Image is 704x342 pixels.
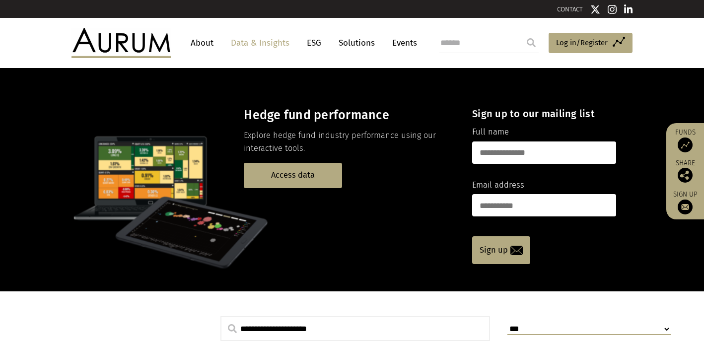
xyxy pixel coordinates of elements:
[244,129,455,155] p: Explore hedge fund industry performance using our interactive tools.
[472,108,616,120] h4: Sign up to our mailing list
[244,108,455,123] h3: Hedge fund performance
[228,324,237,333] img: search.svg
[334,34,380,52] a: Solutions
[678,137,693,152] img: Access Funds
[186,34,218,52] a: About
[71,28,171,58] img: Aurum
[678,200,693,214] img: Sign up to our newsletter
[521,33,541,53] input: Submit
[302,34,326,52] a: ESG
[556,37,608,49] span: Log in/Register
[510,246,523,255] img: email-icon
[608,4,617,14] img: Instagram icon
[472,126,509,138] label: Full name
[472,236,530,264] a: Sign up
[557,5,583,13] a: CONTACT
[671,190,699,214] a: Sign up
[590,4,600,14] img: Twitter icon
[624,4,633,14] img: Linkedin icon
[472,179,524,192] label: Email address
[226,34,294,52] a: Data & Insights
[549,33,633,54] a: Log in/Register
[387,34,417,52] a: Events
[244,163,342,188] a: Access data
[671,128,699,152] a: Funds
[671,160,699,183] div: Share
[678,168,693,183] img: Share this post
